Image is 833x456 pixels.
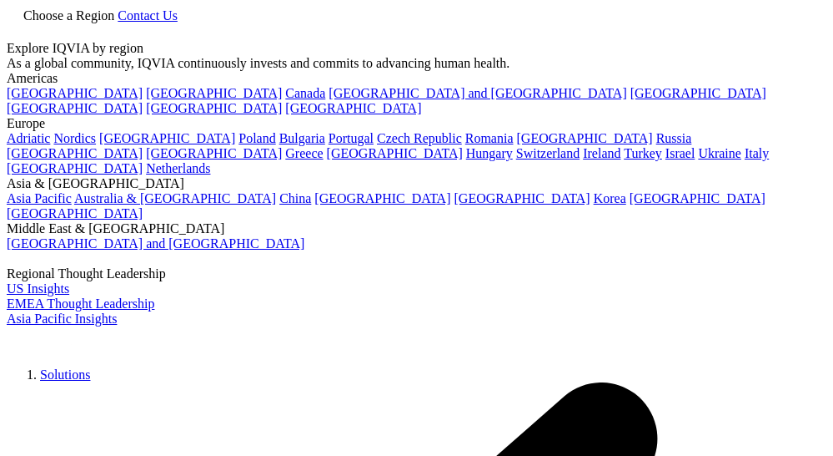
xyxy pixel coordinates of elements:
a: Solutions [40,367,90,382]
a: [GEOGRAPHIC_DATA] [146,86,282,100]
div: As a global community, IQVIA continuously invests and commits to advancing human health. [7,56,826,71]
a: Australia & [GEOGRAPHIC_DATA] [74,191,276,205]
a: Contact Us [118,8,178,23]
a: [GEOGRAPHIC_DATA] [454,191,590,205]
a: Korea [594,191,626,205]
a: [GEOGRAPHIC_DATA] [517,131,653,145]
a: Hungary [466,146,513,160]
a: Greece [285,146,323,160]
a: [GEOGRAPHIC_DATA] [7,206,143,220]
a: Nordics [53,131,96,145]
a: Portugal [329,131,374,145]
a: Ireland [583,146,620,160]
a: [GEOGRAPHIC_DATA] [7,86,143,100]
a: [GEOGRAPHIC_DATA] [7,146,143,160]
a: [GEOGRAPHIC_DATA] and [GEOGRAPHIC_DATA] [329,86,626,100]
div: Regional Thought Leadership [7,266,826,281]
a: Romania [465,131,514,145]
a: [GEOGRAPHIC_DATA] [146,146,282,160]
div: Europe [7,116,826,131]
a: China [279,191,311,205]
div: Americas [7,71,826,86]
a: [GEOGRAPHIC_DATA] [146,101,282,115]
a: [GEOGRAPHIC_DATA] [630,191,765,205]
a: Bulgaria [279,131,325,145]
a: Ukraine [698,146,741,160]
a: Czech Republic [377,131,462,145]
a: [GEOGRAPHIC_DATA] and [GEOGRAPHIC_DATA] [7,236,304,251]
a: [GEOGRAPHIC_DATA] [630,86,766,100]
div: Middle East & [GEOGRAPHIC_DATA] [7,221,826,236]
a: Turkey [624,146,662,160]
a: [GEOGRAPHIC_DATA] [99,131,235,145]
a: [GEOGRAPHIC_DATA] [7,161,143,175]
a: Italy [745,146,769,160]
a: [GEOGRAPHIC_DATA] [327,146,463,160]
div: Asia & [GEOGRAPHIC_DATA] [7,176,826,191]
a: [GEOGRAPHIC_DATA] [314,191,450,205]
a: Israel [665,146,695,160]
a: Netherlands [146,161,210,175]
a: [GEOGRAPHIC_DATA] [7,101,143,115]
a: Russia [656,131,692,145]
a: US Insights [7,281,69,296]
a: EMEA Thought Leadership [7,296,154,311]
a: Adriatic [7,131,50,145]
a: Poland [238,131,275,145]
span: Choose a Region [23,8,114,23]
a: Canada [285,86,325,100]
div: Explore IQVIA by region [7,41,826,56]
img: IQVIA Healthcare Information Technology and Pharma Clinical Research Company [7,327,140,351]
a: Switzerland [516,146,580,160]
a: [GEOGRAPHIC_DATA] [285,101,421,115]
a: Asia Pacific [7,191,72,205]
a: Asia Pacific Insights [7,312,117,326]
